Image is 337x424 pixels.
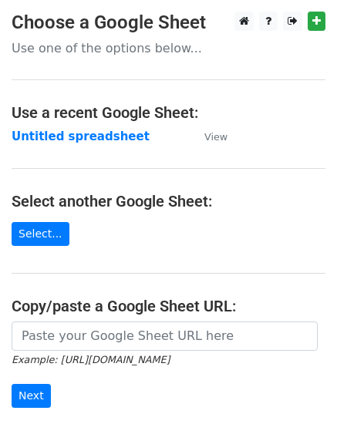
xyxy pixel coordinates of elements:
small: View [204,131,227,143]
h4: Use a recent Google Sheet: [12,103,325,122]
small: Example: [URL][DOMAIN_NAME] [12,354,170,365]
h3: Choose a Google Sheet [12,12,325,34]
input: Next [12,384,51,408]
h4: Copy/paste a Google Sheet URL: [12,297,325,315]
a: View [189,130,227,143]
p: Use one of the options below... [12,40,325,56]
input: Paste your Google Sheet URL here [12,321,318,351]
a: Select... [12,222,69,246]
a: Untitled spreadsheet [12,130,150,143]
h4: Select another Google Sheet: [12,192,325,210]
